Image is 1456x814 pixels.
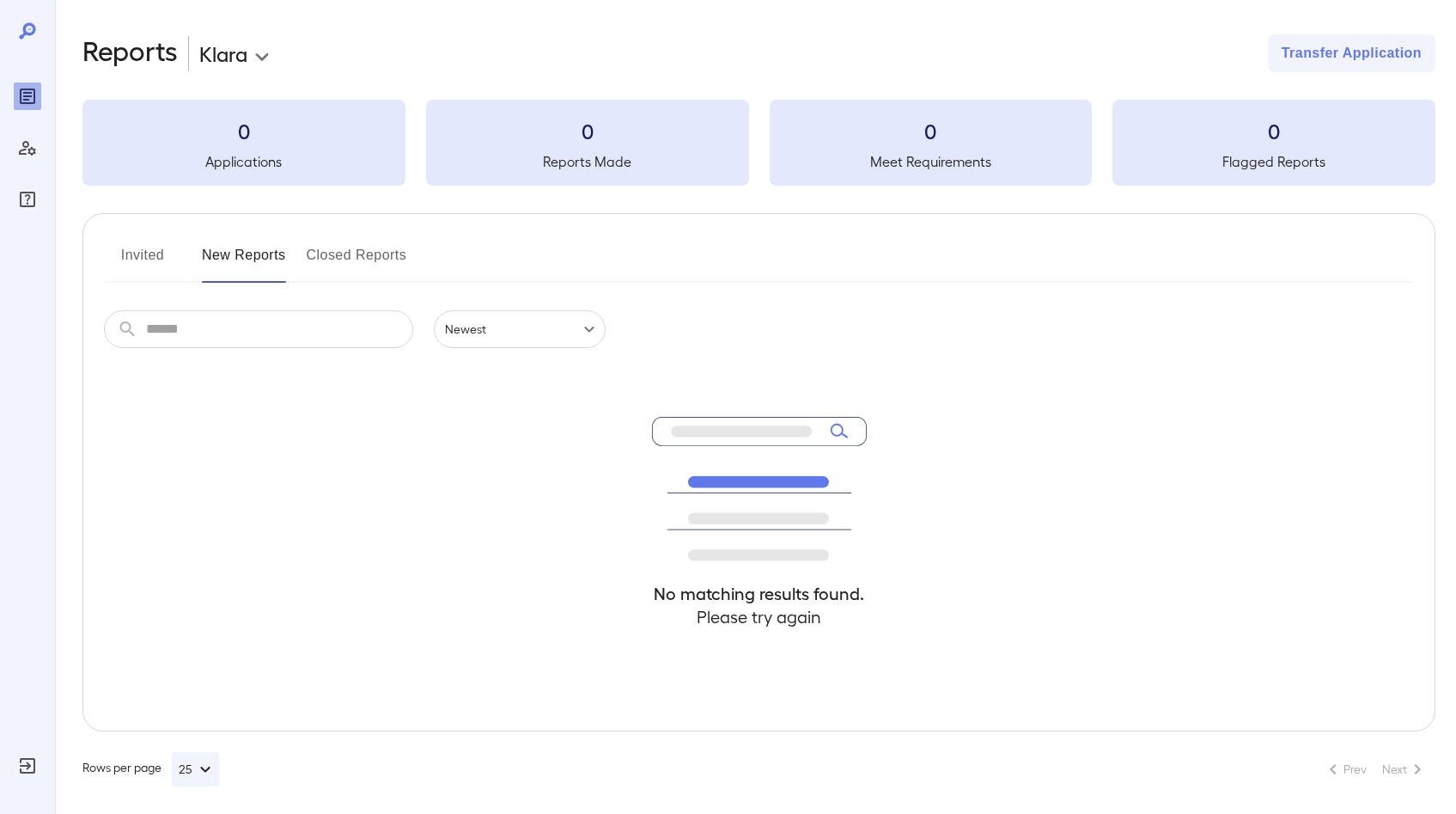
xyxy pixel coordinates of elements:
h4: No matching results found. [652,582,867,605]
h5: Meet Requirements [770,151,1093,172]
h5: Reports Made [426,151,749,172]
h5: Flagged Reports [1112,151,1435,172]
h4: Please try again [652,605,867,628]
div: Rows per page [82,752,219,786]
div: Newest [434,310,606,348]
p: Klara [199,40,247,67]
h3: 0 [82,117,405,144]
div: Manage Users [14,134,41,162]
nav: pagination navigation [1315,756,1435,783]
h3: 0 [770,117,1093,144]
button: Invited [104,242,181,283]
summary: 0Applications0Reports Made0Meet Requirements0Flagged Reports [82,100,1435,186]
h5: Applications [82,151,405,172]
div: FAQ [14,186,41,213]
button: Closed Reports [307,242,407,283]
button: New Reports [202,242,286,283]
div: Log Out [14,752,41,780]
div: Reports [14,83,41,110]
button: Transfer Application [1268,34,1435,72]
h3: 0 [1112,117,1435,144]
button: 25 [172,752,219,786]
h2: Reports [82,34,178,72]
h3: 0 [426,117,749,144]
